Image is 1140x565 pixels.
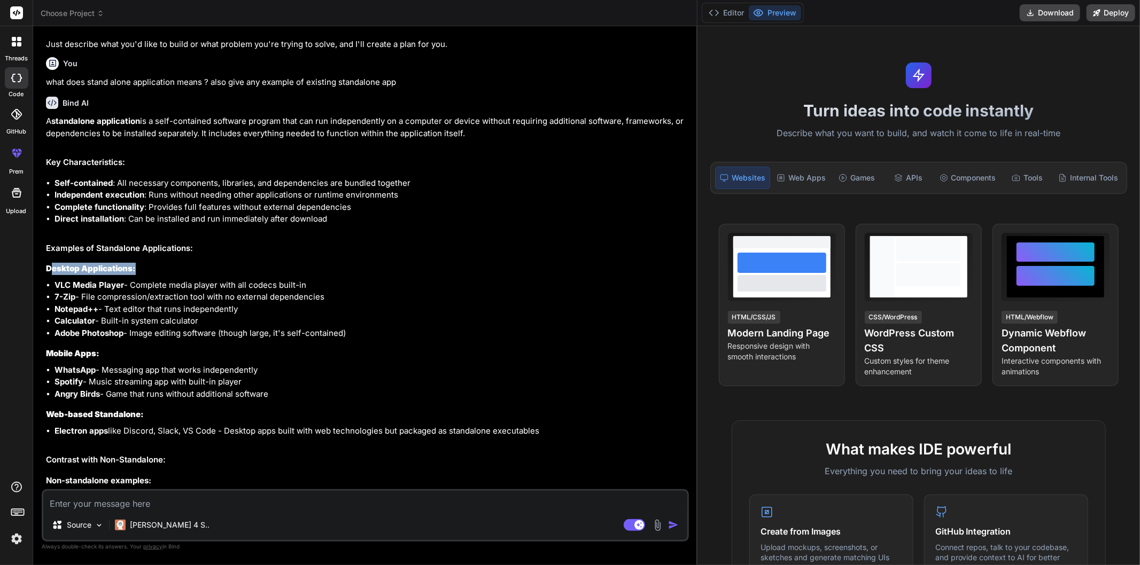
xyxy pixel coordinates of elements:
button: Deploy [1087,4,1135,21]
div: Tools [1003,167,1052,189]
h4: Modern Landing Page [728,326,836,341]
li: - Complete media player with all codecs built-in [55,279,687,292]
strong: VLC Media Player [55,280,124,290]
strong: Direct installation [55,214,124,224]
span: Choose Project [41,8,104,19]
h4: Create from Images [761,525,902,538]
li: - Game that runs without additional software [55,388,687,401]
li: : Runs without needing other applications or runtime environments [55,189,687,201]
button: Preview [749,5,801,20]
label: GitHub [6,127,26,136]
li: - Messaging app that works independently [55,364,687,376]
button: Editor [704,5,749,20]
li: - Text editor that runs independently [55,303,687,316]
p: [PERSON_NAME] 4 S.. [130,520,210,530]
strong: 7-Zip [55,292,75,302]
h4: Dynamic Webflow Component [1002,326,1110,356]
h1: Turn ideas into code instantly [704,101,1134,120]
button: Download [1020,4,1080,21]
div: HTML/Webflow [1002,311,1058,324]
strong: Independent execution [55,190,144,200]
strong: Self-contained [55,178,113,188]
div: HTML/CSS/JS [728,311,780,324]
strong: Non-standalone examples: [46,475,151,485]
li: - Require a web browser [55,489,687,501]
label: prem [9,167,24,176]
label: Upload [6,207,27,216]
strong: standalone application [51,116,140,126]
p: Just describe what you'd like to build or what problem you're trying to solve, and I'll create a ... [46,38,687,51]
img: icon [668,520,679,530]
h2: Examples of Standalone Applications: [46,242,687,255]
h6: You [63,58,77,69]
p: A is a self-contained software program that can run independently on a computer or device without... [46,115,687,139]
p: Everything you need to bring your ideas to life [749,465,1088,477]
strong: Desktop Applications: [46,263,136,273]
p: Describe what you want to build, and watch it come to life in real-time [704,127,1134,140]
h6: Bind AI [63,98,89,108]
h4: WordPress Custom CSS [865,326,973,356]
div: Internal Tools [1054,167,1122,189]
h2: Key Characteristics: [46,156,687,169]
strong: Spotify [55,376,83,387]
li: : All necessary components, libraries, and dependencies are bundled together [55,177,687,190]
strong: Electron apps [55,426,108,436]
div: Websites [715,167,770,189]
p: Interactive components with animations [1002,356,1110,377]
li: - Built-in system calculator [55,315,687,327]
strong: Complete functionality [55,202,144,212]
li: - Music streaming app with built-in player [55,376,687,388]
li: - File compression/extraction tool with no external dependencies [55,291,687,303]
strong: Calculator [55,316,95,326]
li: : Provides full features without external dependencies [55,201,687,214]
img: Claude 4 Sonnet [115,520,126,530]
div: CSS/WordPress [865,311,922,324]
h2: Contrast with Non-Standalone: [46,454,687,466]
img: attachment [652,519,664,531]
div: Games [832,167,881,189]
li: : Can be installed and run immediately after download [55,213,687,225]
label: code [9,90,24,99]
strong: WhatsApp [55,365,96,375]
span: privacy [143,543,162,550]
p: Source [67,520,91,530]
div: APIs [883,167,933,189]
label: threads [5,54,28,63]
p: what does stand alone application means ? also give any example of existing standalone app [46,76,687,89]
strong: Mobile Apps: [46,348,99,358]
div: Web Apps [772,167,830,189]
p: Custom styles for theme enhancement [865,356,973,377]
li: like Discord, Slack, VS Code - Desktop apps built with web technologies but packaged as standalon... [55,425,687,437]
img: settings [7,530,26,548]
div: Components [935,167,1001,189]
strong: Angry Birds [55,389,100,399]
p: Always double-check its answers. Your in Bind [42,542,689,552]
img: Pick Models [95,521,104,530]
strong: Notepad++ [55,304,98,314]
strong: Adobe Photoshop [55,328,123,338]
h2: What makes IDE powerful [749,438,1088,460]
p: Responsive design with smooth interactions [728,341,836,362]
li: - Image editing software (though large, it's self-contained) [55,327,687,340]
h4: GitHub Integration [935,525,1077,538]
strong: Web-based Standalone: [46,409,144,419]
